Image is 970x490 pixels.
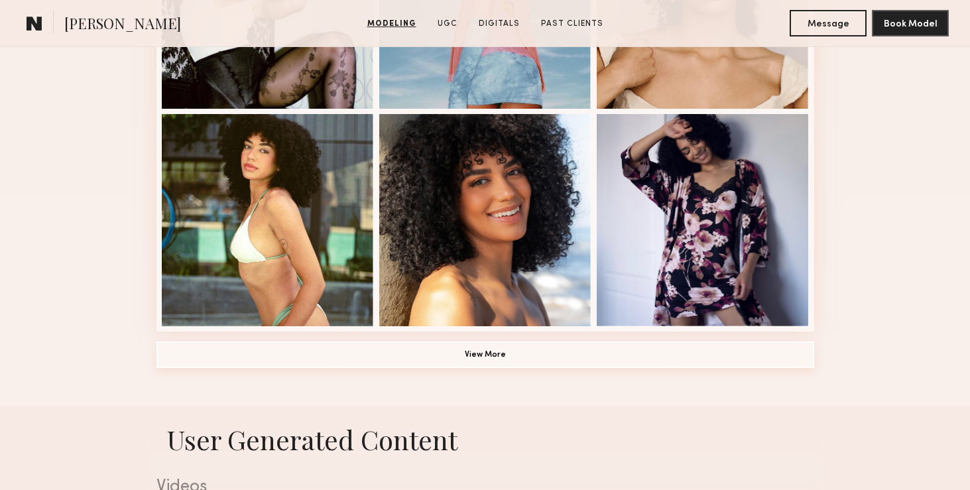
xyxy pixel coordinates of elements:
[362,18,422,30] a: Modeling
[473,18,525,30] a: Digitals
[432,18,463,30] a: UGC
[64,13,181,36] span: [PERSON_NAME]
[872,17,949,29] a: Book Model
[790,10,867,36] button: Message
[872,10,949,36] button: Book Model
[146,422,825,457] h1: User Generated Content
[536,18,609,30] a: Past Clients
[156,341,814,368] button: View More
